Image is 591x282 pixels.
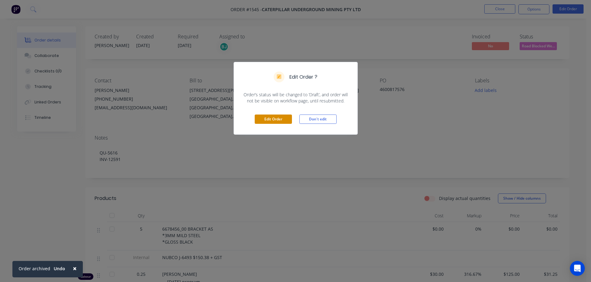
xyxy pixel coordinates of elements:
[73,264,77,273] span: ×
[241,92,350,104] span: Order’s status will be changed to ‘Draft’, and order will not be visible on workflow page, until ...
[67,261,83,276] button: Close
[19,265,50,272] div: Order archived
[255,115,292,124] button: Edit Order
[50,264,69,273] button: Undo
[289,73,317,81] h5: Edit Order ?
[299,115,337,124] button: Don't edit
[570,261,585,276] div: Open Intercom Messenger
